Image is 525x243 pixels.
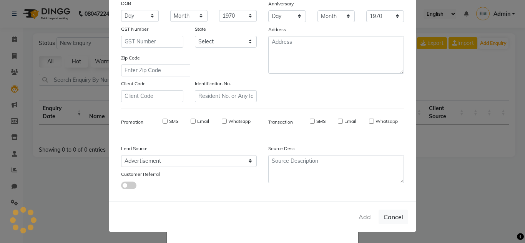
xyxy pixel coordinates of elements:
[228,118,251,125] label: Whatsapp
[121,26,148,33] label: GST Number
[121,119,143,126] label: Promotion
[121,171,160,178] label: Customer Referral
[121,55,140,61] label: Zip Code
[121,80,146,87] label: Client Code
[316,118,326,125] label: SMS
[121,64,190,76] input: Enter Zip Code
[197,118,209,125] label: Email
[375,118,398,125] label: Whatsapp
[195,80,231,87] label: Identification No.
[344,118,356,125] label: Email
[169,118,178,125] label: SMS
[379,210,408,224] button: Cancel
[195,26,206,33] label: State
[195,90,257,102] input: Resident No. or Any Id
[268,26,286,33] label: Address
[121,90,183,102] input: Client Code
[268,119,293,126] label: Transaction
[268,0,294,7] label: Anniversary
[268,145,295,152] label: Source Desc
[121,36,183,48] input: GST Number
[121,145,148,152] label: Lead Source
